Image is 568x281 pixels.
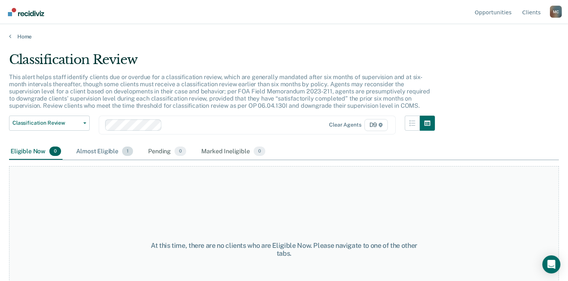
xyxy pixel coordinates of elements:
button: Classification Review [9,116,90,131]
span: 0 [175,147,186,156]
div: Classification Review [9,52,435,73]
button: Profile dropdown button [550,6,562,18]
span: D9 [364,119,388,131]
div: At this time, there are no clients who are Eligible Now. Please navigate to one of the other tabs. [147,241,421,258]
div: Almost Eligible1 [75,144,135,160]
div: Marked Ineligible0 [200,144,267,160]
div: Pending0 [147,144,188,160]
span: 1 [122,147,133,156]
a: Home [9,33,559,40]
div: Eligible Now0 [9,144,63,160]
span: Classification Review [12,120,80,126]
span: 0 [254,147,265,156]
div: Clear agents [329,122,361,128]
span: 0 [49,147,61,156]
div: M C [550,6,562,18]
img: Recidiviz [8,8,44,16]
div: Open Intercom Messenger [542,255,560,273]
p: This alert helps staff identify clients due or overdue for a classification review, which are gen... [9,73,430,110]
